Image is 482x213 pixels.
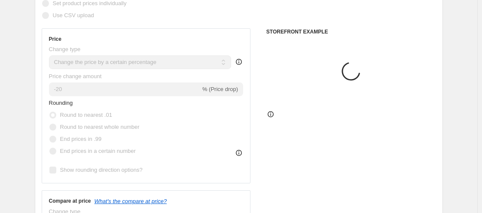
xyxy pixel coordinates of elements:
[60,112,112,118] span: Round to nearest .01
[202,86,238,92] span: % (Price drop)
[49,100,73,106] span: Rounding
[49,46,81,52] span: Change type
[60,136,102,142] span: End prices in .99
[235,58,243,66] div: help
[49,73,102,79] span: Price change amount
[60,167,143,173] span: Show rounding direction options?
[95,198,167,204] button: What's the compare at price?
[49,198,91,204] h3: Compare at price
[49,82,201,96] input: -15
[53,12,94,18] span: Use CSV upload
[266,28,436,35] h6: STOREFRONT EXAMPLE
[49,36,61,43] h3: Price
[60,124,140,130] span: Round to nearest whole number
[60,148,136,154] span: End prices in a certain number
